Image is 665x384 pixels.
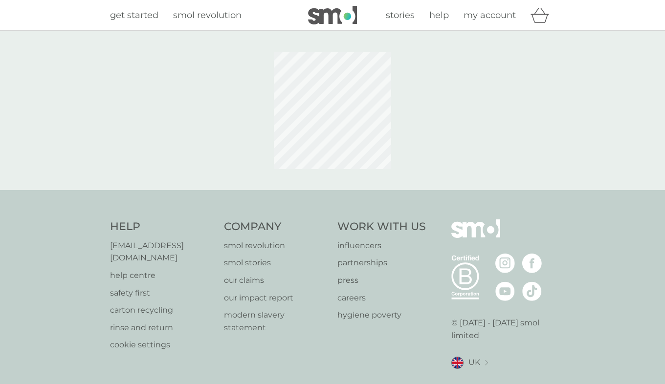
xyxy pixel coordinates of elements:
[224,309,328,334] a: modern slavery statement
[386,8,415,22] a: stories
[173,10,242,21] span: smol revolution
[495,254,515,273] img: visit the smol Instagram page
[531,5,555,25] div: basket
[110,239,214,264] a: [EMAIL_ADDRESS][DOMAIN_NAME]
[337,256,426,269] a: partnerships
[429,8,449,22] a: help
[451,317,555,341] p: © [DATE] - [DATE] smol limited
[110,10,158,21] span: get started
[464,10,516,21] span: my account
[224,292,328,304] a: our impact report
[110,8,158,22] a: get started
[522,254,542,273] img: visit the smol Facebook page
[464,8,516,22] a: my account
[308,6,357,24] img: smol
[522,281,542,301] img: visit the smol Tiktok page
[451,219,500,253] img: smol
[337,274,426,287] a: press
[110,269,214,282] a: help centre
[495,281,515,301] img: visit the smol Youtube page
[468,356,480,369] span: UK
[337,219,426,235] h4: Work With Us
[337,292,426,304] a: careers
[451,357,464,369] img: UK flag
[110,339,214,351] a: cookie settings
[224,274,328,287] a: our claims
[110,287,214,299] a: safety first
[173,8,242,22] a: smol revolution
[337,239,426,252] a: influencers
[485,360,488,365] img: select a new location
[386,10,415,21] span: stories
[224,219,328,235] h4: Company
[110,321,214,334] a: rinse and return
[110,304,214,317] a: carton recycling
[429,10,449,21] span: help
[337,309,426,321] a: hygiene poverty
[224,256,328,269] a: smol stories
[224,239,328,252] a: smol revolution
[110,219,214,235] h4: Help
